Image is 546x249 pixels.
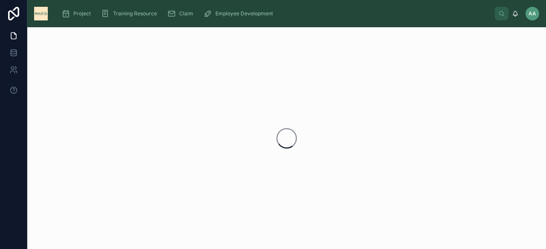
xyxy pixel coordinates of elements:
[59,6,97,21] a: Project
[34,7,48,20] img: App logo
[55,4,495,23] div: scrollable content
[179,10,193,17] span: Claim
[113,10,157,17] span: Training Resource
[201,6,279,21] a: Employee Development
[529,10,536,17] span: AA
[99,6,163,21] a: Training Resource
[73,10,91,17] span: Project
[215,10,273,17] span: Employee Development
[165,6,199,21] a: Claim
